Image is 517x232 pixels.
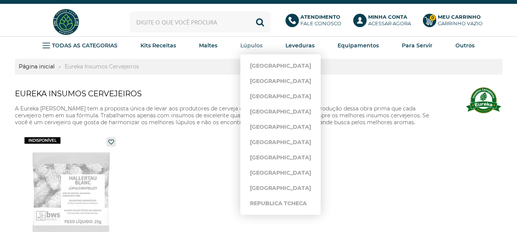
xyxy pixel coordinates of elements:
a: Página inicial [15,63,59,70]
a: Outros [455,40,475,51]
a: [GEOGRAPHIC_DATA] [250,135,311,150]
a: Republica Tcheca [250,196,311,211]
strong: TODAS AS CATEGORIAS [52,42,117,49]
a: [GEOGRAPHIC_DATA] [250,89,311,104]
strong: Maltes [199,42,217,49]
p: A Eureka [PERSON_NAME] tem a proposta única de levar aos produtores de cerveja os melhores insumo... [15,105,441,126]
b: Minha Conta [368,14,407,20]
a: Minha ContaAcessar agora [353,14,415,31]
p: Fale conosco [300,14,341,27]
a: Equipamentos [338,40,379,51]
img: Hopfen Haus BrewShop [52,8,80,36]
b: Meu Carrinho [438,14,481,20]
p: Acessar agora [368,14,411,27]
a: Leveduras [285,40,315,51]
a: Para Servir [402,40,432,51]
a: [GEOGRAPHIC_DATA] [250,180,311,196]
a: [GEOGRAPHIC_DATA] [250,73,311,89]
b: Atendimento [300,14,340,20]
a: Maltes [199,40,217,51]
strong: 0 [429,15,436,21]
button: Buscar [250,11,271,32]
strong: Leveduras [285,42,315,49]
strong: Outros [455,42,475,49]
div: Carrinho Vazio [438,20,483,27]
h1: Eureka Insumos Cervejeiros [15,86,441,101]
a: Lúpulos [240,40,263,51]
a: [GEOGRAPHIC_DATA] [250,165,311,180]
a: Eureka Insumos Cervejeiros [61,63,143,70]
a: [GEOGRAPHIC_DATA] [250,58,311,73]
img: Eureka Insumos Cervejeiros [464,82,502,120]
a: [GEOGRAPHIC_DATA] [250,150,311,165]
span: indisponível [24,137,60,144]
a: Kits Receitas [140,40,176,51]
strong: Equipamentos [338,42,379,49]
a: [GEOGRAPHIC_DATA] [250,119,311,135]
strong: Para Servir [402,42,432,49]
input: Digite o que você procura [130,11,271,32]
strong: Kits Receitas [140,42,176,49]
a: AtendimentoFale conosco [285,14,346,31]
a: TODAS AS CATEGORIAS [42,40,117,51]
strong: Lúpulos [240,42,263,49]
a: [GEOGRAPHIC_DATA] [250,104,311,119]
